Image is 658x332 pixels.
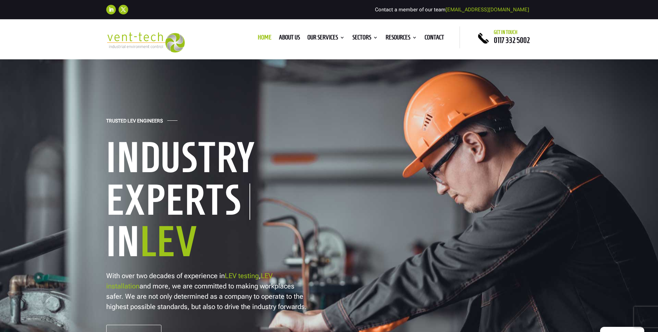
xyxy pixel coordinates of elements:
h1: In [106,220,319,266]
span: LEV [140,219,198,264]
span: Get in touch [494,29,517,35]
a: [EMAIL_ADDRESS][DOMAIN_NAME] [446,7,529,13]
a: 0117 332 5002 [494,36,530,44]
a: Sectors [352,35,378,43]
p: With over two decades of experience in , and more, we are committed to making workplaces safer. W... [106,271,308,312]
span: Contact a member of our team [375,7,529,13]
a: Contact [425,35,444,43]
a: About us [279,35,300,43]
a: LEV testing [225,272,259,280]
a: Home [258,35,271,43]
a: Follow on LinkedIn [106,5,116,14]
a: Follow on X [119,5,128,14]
img: 2023-09-27T08_35_16.549ZVENT-TECH---Clear-background [106,32,185,52]
a: Resources [386,35,417,43]
h4: Trusted LEV Engineers [106,118,163,127]
h1: Industry [106,136,319,182]
a: Our Services [307,35,345,43]
h1: Experts [106,183,250,220]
